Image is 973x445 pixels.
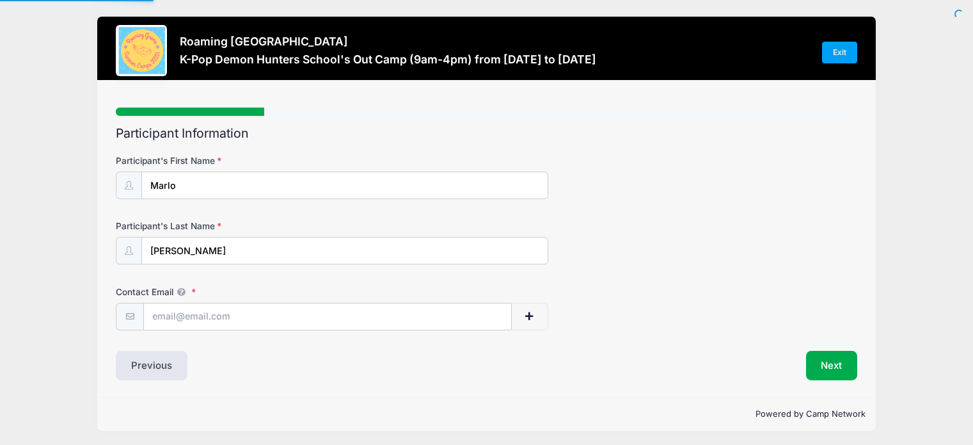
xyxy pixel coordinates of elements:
p: Powered by Camp Network [107,408,866,421]
input: email@email.com [143,303,512,330]
h2: Participant Information [116,126,857,141]
label: Participant's Last Name [116,220,363,232]
button: Previous [116,351,187,380]
input: Participant's Last Name [141,237,548,264]
a: Exit [822,42,858,63]
h3: Roaming [GEOGRAPHIC_DATA] [180,35,596,48]
label: Participant's First Name [116,154,363,167]
button: Next [806,351,858,380]
label: Contact Email [116,286,363,298]
h3: K-Pop Demon Hunters School's Out Camp (9am-4pm) from [DATE] to [DATE] [180,53,596,66]
input: Participant's First Name [141,172,548,199]
span: We will send confirmations, payment reminders, and custom email messages to each address listed. ... [173,287,189,297]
